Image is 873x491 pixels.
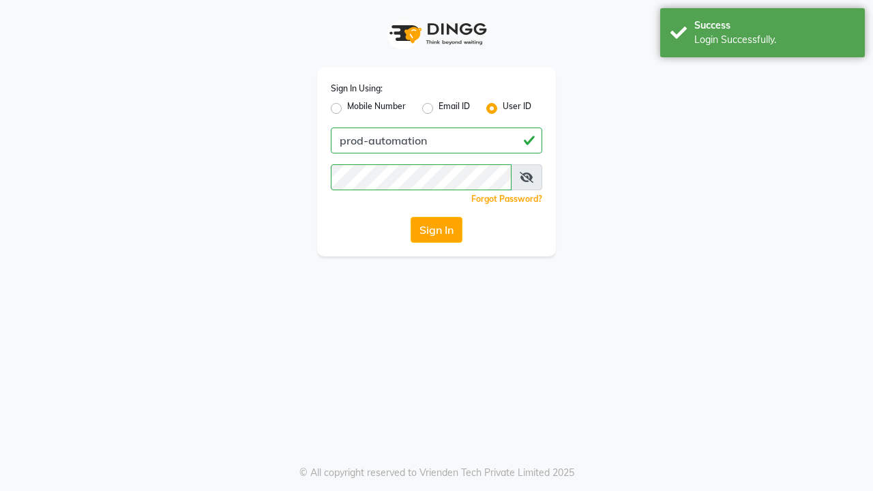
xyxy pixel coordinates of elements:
[471,194,542,204] a: Forgot Password?
[331,128,542,153] input: Username
[331,83,383,95] label: Sign In Using:
[382,14,491,54] img: logo1.svg
[439,100,470,117] label: Email ID
[411,217,462,243] button: Sign In
[331,164,512,190] input: Username
[694,18,855,33] div: Success
[347,100,406,117] label: Mobile Number
[694,33,855,47] div: Login Successfully.
[503,100,531,117] label: User ID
